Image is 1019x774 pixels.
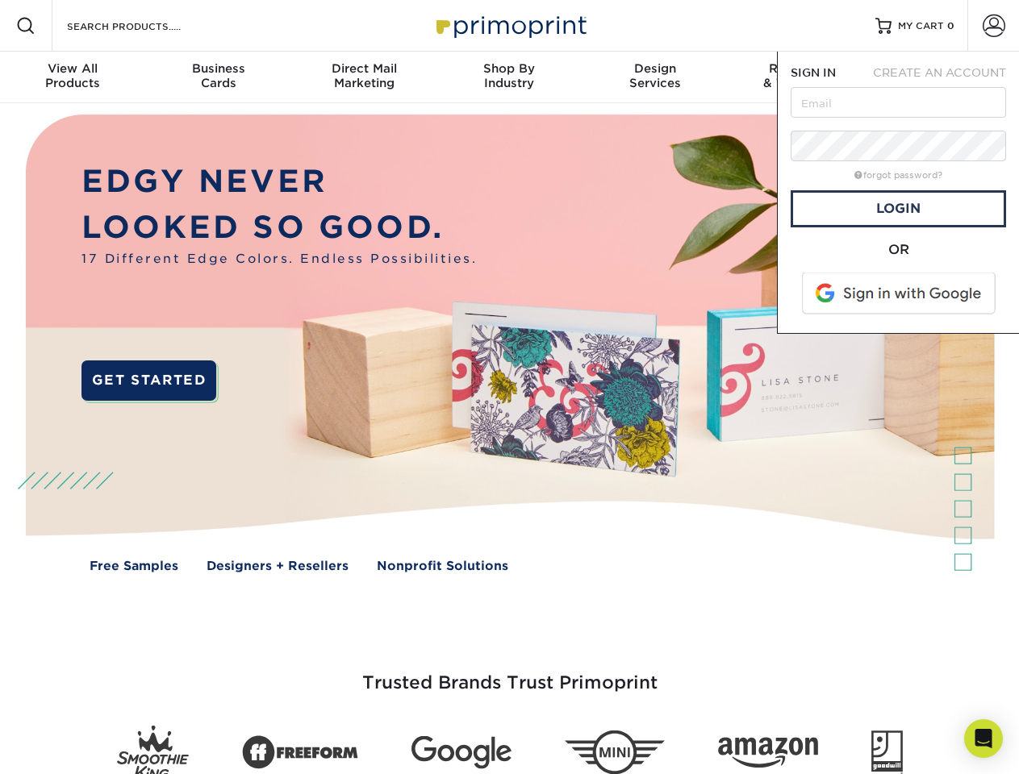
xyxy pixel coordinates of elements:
a: Designers + Resellers [207,557,349,576]
span: SIGN IN [791,66,836,79]
h3: Trusted Brands Trust Primoprint [38,634,982,713]
a: forgot password? [854,170,942,181]
div: Open Intercom Messenger [964,719,1003,758]
div: Industry [436,61,582,90]
div: Services [583,61,728,90]
div: Cards [145,61,290,90]
a: DesignServices [583,52,728,103]
div: & Templates [728,61,873,90]
input: Email [791,87,1006,118]
span: Design [583,61,728,76]
span: Shop By [436,61,582,76]
span: Direct Mail [291,61,436,76]
span: 17 Different Edge Colors. Endless Possibilities. [81,250,477,268]
span: MY CART [898,19,944,33]
input: SEARCH PRODUCTS..... [65,16,223,35]
img: Amazon [718,738,818,768]
span: CREATE AN ACCOUNT [873,66,1006,79]
span: 0 [947,20,954,31]
img: Goodwill [871,730,903,774]
a: Resources& Templates [728,52,873,103]
a: Nonprofit Solutions [377,557,508,576]
p: LOOKED SO GOOD. [81,205,477,251]
span: Business [145,61,290,76]
a: Shop ByIndustry [436,52,582,103]
iframe: Google Customer Reviews [4,725,137,768]
p: EDGY NEVER [81,159,477,205]
div: Marketing [291,61,436,90]
span: Resources [728,61,873,76]
a: Direct MailMarketing [291,52,436,103]
a: Free Samples [90,557,178,576]
a: Login [791,190,1006,227]
a: GET STARTED [81,360,216,401]
a: BusinessCards [145,52,290,103]
img: Google [411,736,512,769]
div: OR [791,240,1006,260]
img: Primoprint [429,8,591,43]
